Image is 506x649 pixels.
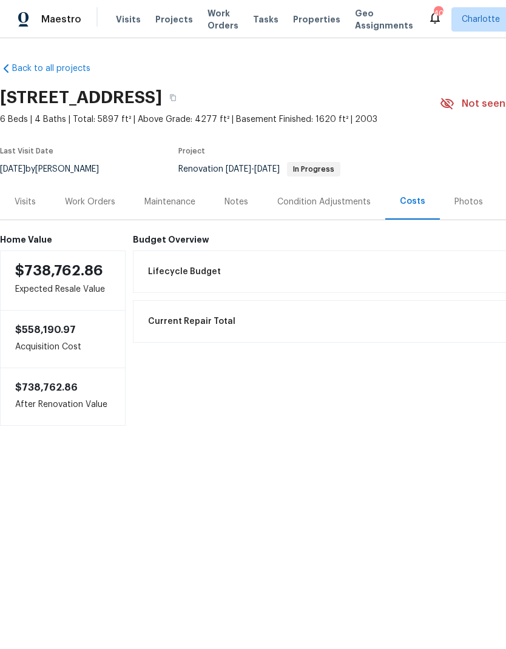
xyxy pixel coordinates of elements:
[65,196,115,208] div: Work Orders
[434,7,442,19] div: 40
[226,165,251,173] span: [DATE]
[462,13,500,25] span: Charlotte
[254,165,280,173] span: [DATE]
[148,315,235,328] span: Current Repair Total
[253,15,278,24] span: Tasks
[15,383,78,392] span: $738,762.86
[41,13,81,25] span: Maestro
[15,196,36,208] div: Visits
[144,196,195,208] div: Maintenance
[15,263,103,278] span: $738,762.86
[178,165,340,173] span: Renovation
[15,325,76,335] span: $558,190.97
[178,147,205,155] span: Project
[288,166,339,173] span: In Progress
[162,87,184,109] button: Copy Address
[207,7,238,32] span: Work Orders
[226,165,280,173] span: -
[293,13,340,25] span: Properties
[116,13,141,25] span: Visits
[355,7,413,32] span: Geo Assignments
[454,196,483,208] div: Photos
[277,196,371,208] div: Condition Adjustments
[155,13,193,25] span: Projects
[400,195,425,207] div: Costs
[224,196,248,208] div: Notes
[148,266,221,278] span: Lifecycle Budget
